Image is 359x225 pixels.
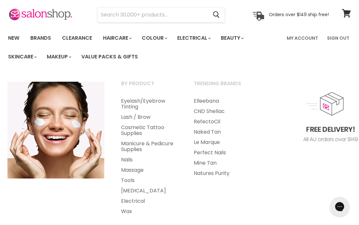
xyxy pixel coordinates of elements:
[113,196,184,206] a: Electrical
[113,112,184,122] a: Lash / Brow
[97,7,225,23] form: Product
[327,195,353,219] iframe: Gorgias live chat messenger
[186,117,257,127] a: RefectoCil
[208,7,225,22] button: Search
[186,106,257,117] a: CND Shellac
[3,31,24,45] a: New
[323,31,353,45] a: Sign Out
[113,165,184,175] a: Massage
[57,31,97,45] a: Clearance
[113,186,184,196] a: [MEDICAL_DATA]
[113,155,184,165] a: Nails
[172,31,215,45] a: Electrical
[216,31,248,45] a: Beauty
[186,96,257,106] a: Elleebana
[42,50,75,64] a: Makeup
[186,137,257,148] a: Le Marque
[113,206,184,217] a: Wax
[186,96,257,179] ul: Main menu
[186,168,257,179] a: Natures Purity
[186,148,257,158] a: Perfect Nails
[97,7,208,22] input: Search
[186,127,257,137] a: Naked Tan
[113,78,184,95] a: By Product
[113,122,184,138] a: Cosmetic Tattoo Supplies
[113,175,184,186] a: Tools
[113,96,184,112] a: Eyelash/Eyebrow Tinting
[137,31,171,45] a: Colour
[3,50,41,64] a: Skincare
[3,29,283,66] ul: Main menu
[26,31,56,45] a: Brands
[113,138,184,155] a: Manicure & Pedicure Supplies
[186,78,257,95] a: Trending Brands
[77,50,143,64] a: Value Packs & Gifts
[186,158,257,168] a: Mine Tan
[283,31,322,45] a: My Account
[269,12,329,17] p: Orders over $149 ship free!
[113,96,184,217] ul: Main menu
[98,31,136,45] a: Haircare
